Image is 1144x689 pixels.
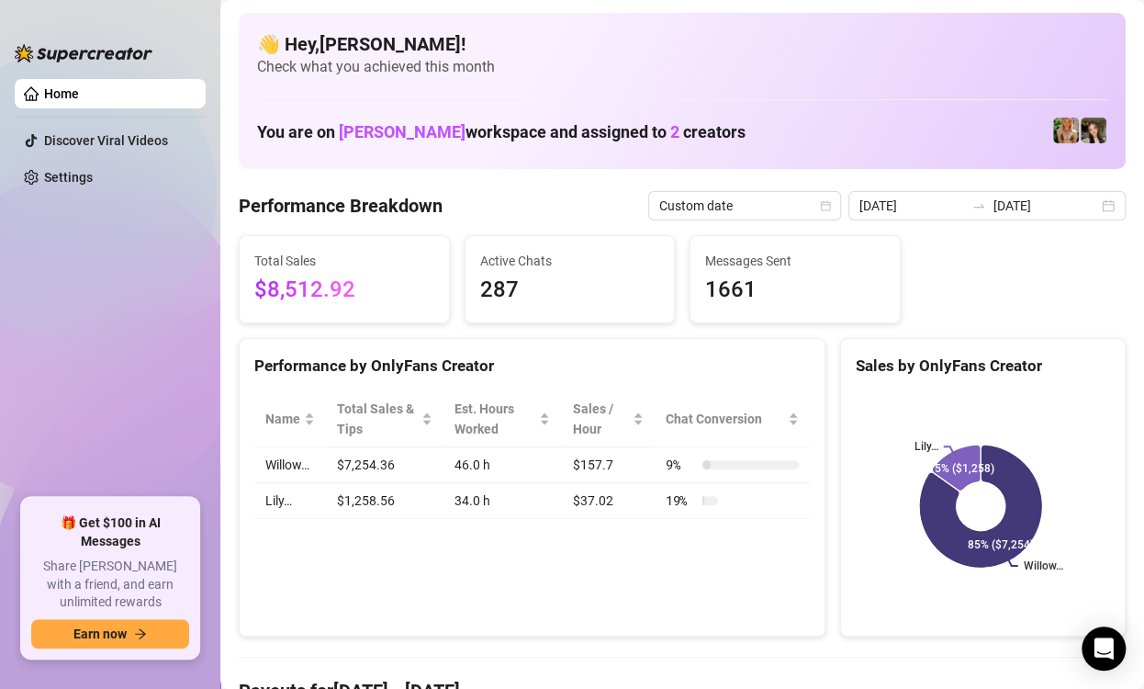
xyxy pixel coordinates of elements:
th: Sales / Hour [561,391,654,447]
th: Name [254,391,326,447]
span: Custom date [659,192,830,220]
input: Start date [859,196,964,216]
td: Lily… [254,483,326,519]
span: Active Chats [480,251,660,271]
span: Messages Sent [705,251,885,271]
span: 19 % [666,491,695,511]
span: swap-right [971,198,986,213]
span: Sales / Hour [572,399,628,439]
td: 46.0 h [443,447,562,483]
div: Est. Hours Worked [454,399,536,439]
img: logo-BBDzfeDw.svg [15,44,152,62]
a: Settings [44,170,93,185]
th: Total Sales & Tips [326,391,443,447]
td: 34.0 h [443,483,562,519]
span: arrow-right [134,627,147,640]
span: $8,512.92 [254,273,434,308]
span: Total Sales [254,251,434,271]
div: Sales by OnlyFans Creator [856,354,1110,378]
span: 🎁 Get $100 in AI Messages [31,514,189,550]
span: Check what you achieved this month [257,57,1107,77]
span: Share [PERSON_NAME] with a friend, and earn unlimited rewards [31,558,189,612]
button: Earn nowarrow-right [31,619,189,649]
img: Willow [1053,118,1079,143]
div: Performance by OnlyFans Creator [254,354,810,378]
span: 2 [670,122,679,141]
a: Home [44,86,79,101]
th: Chat Conversion [655,391,810,447]
span: Total Sales & Tips [337,399,418,439]
span: Chat Conversion [666,409,784,429]
span: Earn now [73,627,127,641]
span: Name [265,409,300,429]
td: $37.02 [561,483,654,519]
span: 9 % [666,455,695,475]
img: Lily [1081,118,1106,143]
h4: 👋 Hey, [PERSON_NAME] ! [257,31,1107,57]
span: [PERSON_NAME] [339,122,465,141]
td: $1,258.56 [326,483,443,519]
span: 1661 [705,273,885,308]
text: Willow… [1023,559,1062,572]
h1: You are on workspace and assigned to creators [257,122,746,142]
div: Open Intercom Messenger [1082,627,1126,671]
td: Willow… [254,447,326,483]
td: $7,254.36 [326,447,443,483]
span: calendar [820,200,831,211]
span: to [971,198,986,213]
h4: Performance Breakdown [239,193,443,219]
span: 287 [480,273,660,308]
text: Lily… [914,440,937,453]
a: Discover Viral Videos [44,133,168,148]
input: End date [993,196,1098,216]
td: $157.7 [561,447,654,483]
